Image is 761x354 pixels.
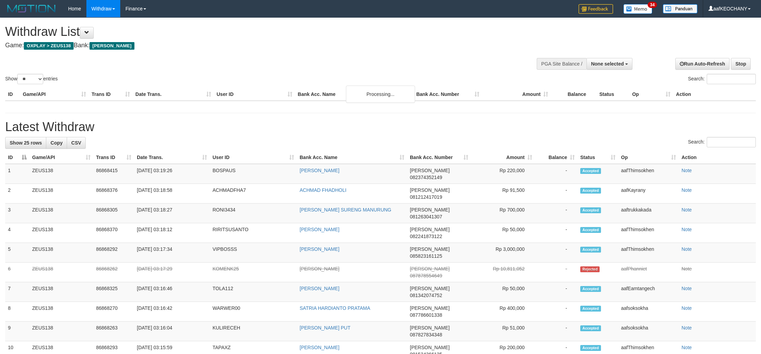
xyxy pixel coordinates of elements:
td: ZEUS138 [29,263,93,282]
td: aafKayrany [618,184,679,204]
a: [PERSON_NAME] [300,227,339,232]
td: [DATE] 03:18:58 [134,184,210,204]
span: Show 25 rows [10,140,42,146]
td: Rp 91,500 [471,184,535,204]
a: Note [682,207,692,213]
td: - [535,322,577,341]
span: Accepted [580,168,601,174]
span: Copy 081263041307 to clipboard [410,214,442,219]
th: Game/API [20,88,89,101]
a: Note [682,325,692,331]
td: Rp 220,000 [471,164,535,184]
span: [PERSON_NAME] [410,325,450,331]
span: Accepted [580,325,601,331]
th: Bank Acc. Number [413,88,482,101]
td: aafsoksokha [618,322,679,341]
td: 86868270 [93,302,134,322]
td: - [535,302,577,322]
th: ID: activate to sort column descending [5,151,29,164]
td: WARWER00 [210,302,297,322]
span: Accepted [580,345,601,351]
td: [DATE] 03:19:26 [134,164,210,184]
th: User ID [214,88,295,101]
span: Copy 081212417019 to clipboard [410,194,442,200]
a: Note [682,286,692,291]
span: [PERSON_NAME] [410,266,450,272]
span: [PERSON_NAME] [410,286,450,291]
h4: Game: Bank: [5,42,500,49]
td: ZEUS138 [29,243,93,263]
a: Note [682,246,692,252]
a: [PERSON_NAME] SURENG MANURUNG [300,207,391,213]
td: - [535,184,577,204]
td: aafThimsokhen [618,223,679,243]
td: 86868415 [93,164,134,184]
label: Search: [688,74,756,84]
span: Copy 081342074752 to clipboard [410,293,442,298]
td: Rp 700,000 [471,204,535,223]
span: Accepted [580,286,601,292]
td: - [535,263,577,282]
a: [PERSON_NAME] [300,286,339,291]
td: 9 [5,322,29,341]
a: Note [682,345,692,350]
th: Action [679,151,756,164]
th: Trans ID [89,88,133,101]
img: panduan.png [663,4,697,13]
h1: Latest Withdraw [5,120,756,134]
td: 86868325 [93,282,134,302]
span: Copy 082374352149 to clipboard [410,175,442,180]
td: [DATE] 03:18:27 [134,204,210,223]
span: [PERSON_NAME] [90,42,134,50]
td: [DATE] 03:17:29 [134,263,210,282]
a: [PERSON_NAME] [300,266,339,272]
td: aaftrukkakada [618,204,679,223]
span: Copy 082241873122 to clipboard [410,234,442,239]
span: Copy 087786601338 to clipboard [410,312,442,318]
span: [PERSON_NAME] [410,227,450,232]
td: aafPhanniet [618,263,679,282]
span: None selected [591,61,624,67]
td: 4 [5,223,29,243]
span: [PERSON_NAME] [410,207,450,213]
td: aafThimsokhen [618,243,679,263]
td: Rp 10,811,052 [471,263,535,282]
img: Feedback.jpg [579,4,613,14]
a: Note [682,305,692,311]
a: [PERSON_NAME] [300,246,339,252]
th: Date Trans. [133,88,214,101]
label: Show entries [5,74,58,84]
td: Rp 400,000 [471,302,535,322]
th: Balance: activate to sort column ascending [535,151,577,164]
td: 1 [5,164,29,184]
span: [PERSON_NAME] [410,345,450,350]
th: Date Trans.: activate to sort column ascending [134,151,210,164]
td: - [535,243,577,263]
select: Showentries [17,74,43,84]
td: - [535,282,577,302]
td: Rp 50,000 [471,282,535,302]
td: aafEamtangech [618,282,679,302]
img: MOTION_logo.png [5,3,58,14]
td: [DATE] 03:16:46 [134,282,210,302]
th: User ID: activate to sort column ascending [210,151,297,164]
span: OXPLAY > ZEUS138 [24,42,74,50]
td: ZEUS138 [29,164,93,184]
th: Bank Acc. Number: activate to sort column ascending [407,151,471,164]
button: None selected [586,58,632,70]
td: 3 [5,204,29,223]
td: ZEUS138 [29,282,93,302]
a: ACHMAD FHADHOLI [300,187,346,193]
a: Note [682,227,692,232]
td: 86868376 [93,184,134,204]
td: 5 [5,243,29,263]
td: Rp 51,000 [471,322,535,341]
td: 2 [5,184,29,204]
th: Game/API: activate to sort column ascending [29,151,93,164]
th: Bank Acc. Name: activate to sort column ascending [297,151,407,164]
th: Trans ID: activate to sort column ascending [93,151,134,164]
td: aafsoksokha [618,302,679,322]
td: - [535,164,577,184]
td: - [535,204,577,223]
th: Status: activate to sort column ascending [577,151,618,164]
